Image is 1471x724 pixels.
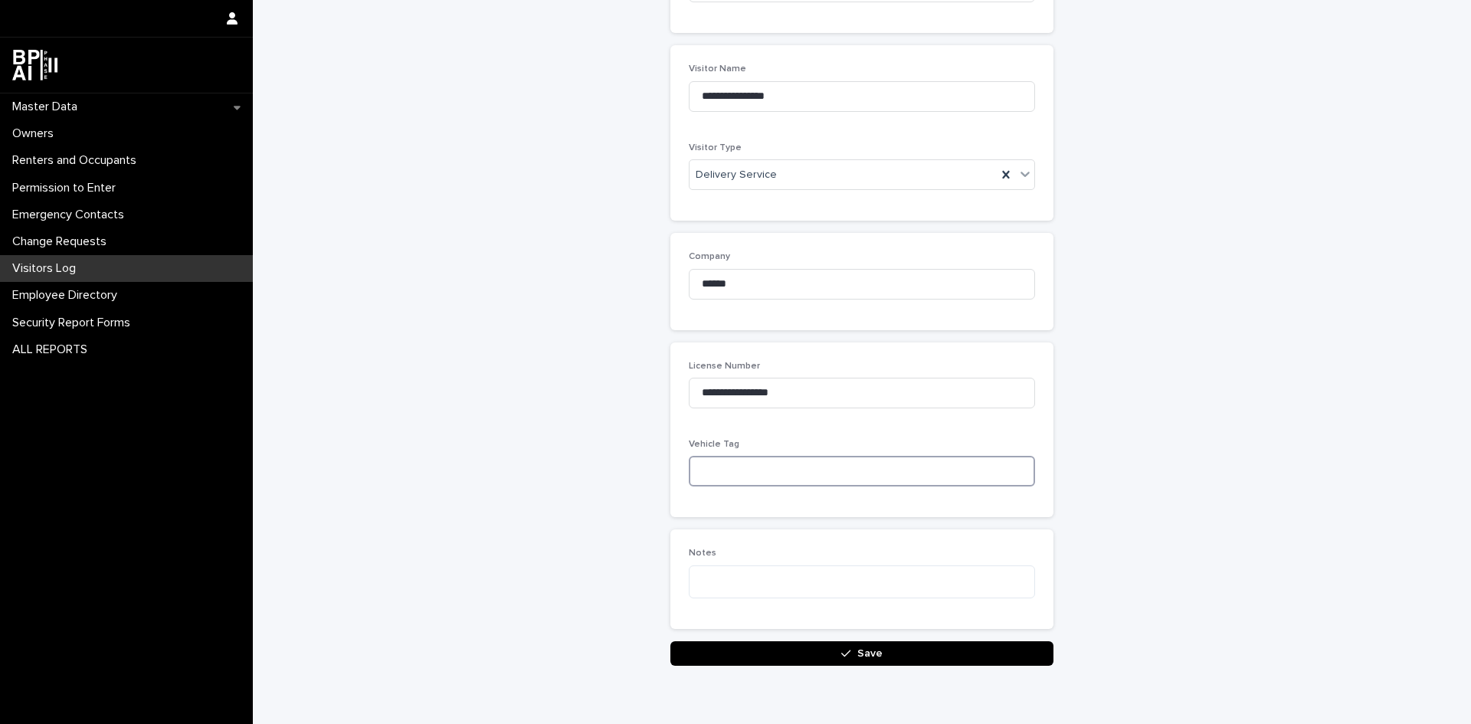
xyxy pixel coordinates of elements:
[857,648,883,659] span: Save
[6,126,66,141] p: Owners
[670,641,1053,666] button: Save
[12,50,57,80] img: dwgmcNfxSF6WIOOXiGgu
[689,143,742,152] span: Visitor Type
[6,234,119,249] p: Change Requests
[6,181,128,195] p: Permission to Enter
[6,100,90,114] p: Master Data
[696,167,777,183] span: Delivery Service
[689,440,739,449] span: Vehicle Tag
[689,252,730,261] span: Company
[689,64,746,74] span: Visitor Name
[6,316,143,330] p: Security Report Forms
[6,153,149,168] p: Renters and Occupants
[6,208,136,222] p: Emergency Contacts
[689,549,716,558] span: Notes
[6,342,100,357] p: ALL REPORTS
[6,261,88,276] p: Visitors Log
[6,288,129,303] p: Employee Directory
[689,362,760,371] span: License Number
